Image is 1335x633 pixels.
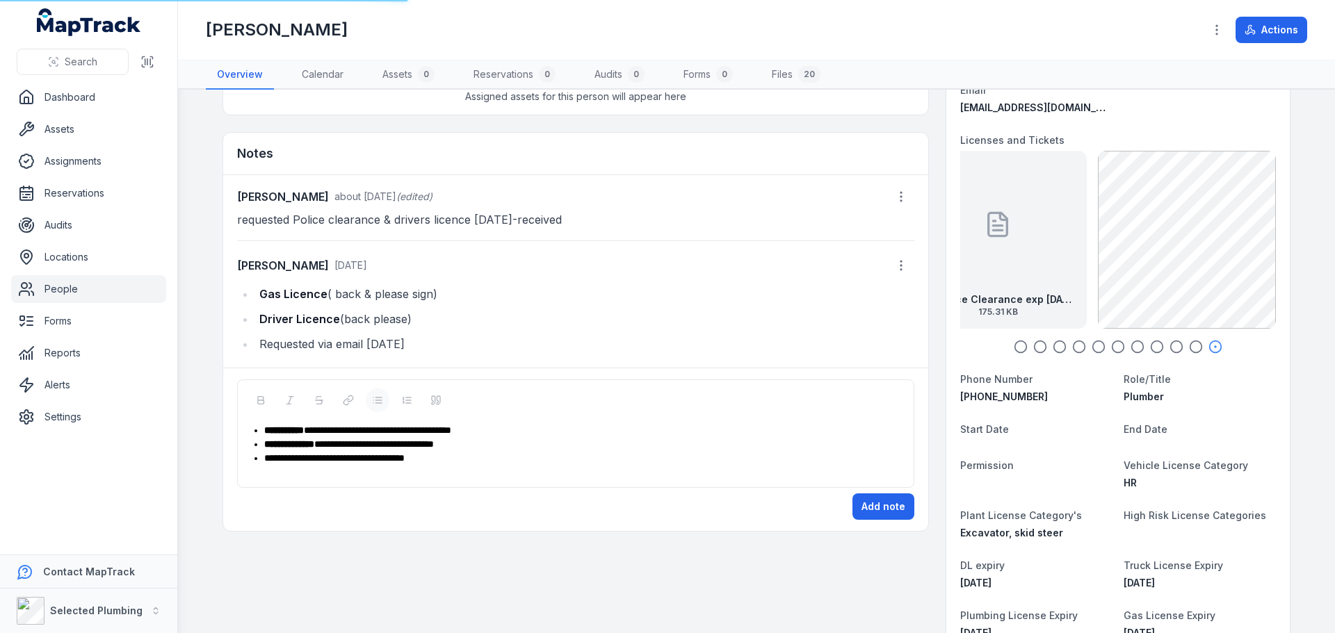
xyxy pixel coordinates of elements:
a: Reservations [11,179,166,207]
a: People [11,275,166,303]
span: [DATE] [1124,577,1155,589]
span: [DATE] [960,577,992,589]
a: Alerts [11,371,166,399]
li: ( back & please sign) [255,284,914,304]
span: Excavator, skid steer [960,527,1063,539]
a: Forms0 [672,60,744,90]
span: End Date [1124,423,1167,435]
span: Gas License Expiry [1124,609,1215,621]
strong: Contact MapTrack [43,566,135,577]
span: Assigned assets for this person will appear here [465,90,686,104]
p: requested Police clearance & drivers licence [DATE]-received [237,210,914,229]
span: Phone Number [960,373,1033,385]
a: Assets [11,115,166,143]
strong: Gas Licence [259,287,327,301]
a: Files20 [761,60,832,90]
span: Search [65,55,97,69]
div: 0 [418,66,435,83]
span: Plumber [1124,391,1164,402]
a: MapTrack [37,8,141,36]
div: 0 [539,66,556,83]
time: 6/24/2030, 12:00:00 AM [1124,577,1155,589]
span: about [DATE] [334,190,396,202]
h1: [PERSON_NAME] [206,19,348,41]
a: Overview [206,60,274,90]
div: 0 [716,66,733,83]
span: DL expiry [960,559,1005,571]
span: (edited) [396,190,432,202]
a: Forms [11,307,166,335]
span: Vehicle License Category [1124,459,1248,471]
button: Actions [1236,17,1307,43]
strong: Driver Licence [259,312,340,326]
span: Permission [960,459,1014,471]
span: High Risk License Categories [1124,509,1266,521]
time: 7/14/2025, 11:01:13 AM [334,190,396,202]
button: Search [17,49,129,75]
span: Email [960,84,986,96]
span: Licenses and Tickets [960,134,1065,146]
span: [EMAIL_ADDRESS][DOMAIN_NAME] [960,101,1128,113]
span: [DATE] [334,259,367,271]
time: 6/24/2030, 12:00:00 AM [960,577,992,589]
a: Settings [11,403,166,431]
span: Role/Title [1124,373,1171,385]
button: Add note [852,493,914,520]
div: 20 [798,66,820,83]
a: Locations [11,243,166,271]
a: Calendar [291,60,355,90]
a: Reservations0 [462,60,567,90]
span: Truck License Expiry [1124,559,1223,571]
span: [PHONE_NUMBER] [960,391,1048,402]
span: 175.31 KB [920,306,1076,318]
strong: [PERSON_NAME] [237,257,329,274]
span: Start Date [960,423,1009,435]
time: 8/21/2025, 12:52:23 PM [334,259,367,271]
strong: [PERSON_NAME] [237,188,329,205]
span: Plumbing License Expiry [960,609,1078,621]
strong: Selected Plumbing [50,605,143,616]
li: (back please) [255,309,914,329]
h3: Notes [237,144,273,163]
li: Requested via email [DATE] [255,334,914,354]
a: Audits0 [583,60,656,90]
a: Dashboard [11,83,166,111]
div: 0 [628,66,645,83]
strong: RT-Police Clearance exp [DATE] [920,293,1076,306]
a: Audits [11,211,166,239]
span: Plant License Category's [960,509,1082,521]
span: HR [1124,477,1137,488]
a: Reports [11,339,166,367]
a: Assets0 [371,60,446,90]
a: Assignments [11,147,166,175]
